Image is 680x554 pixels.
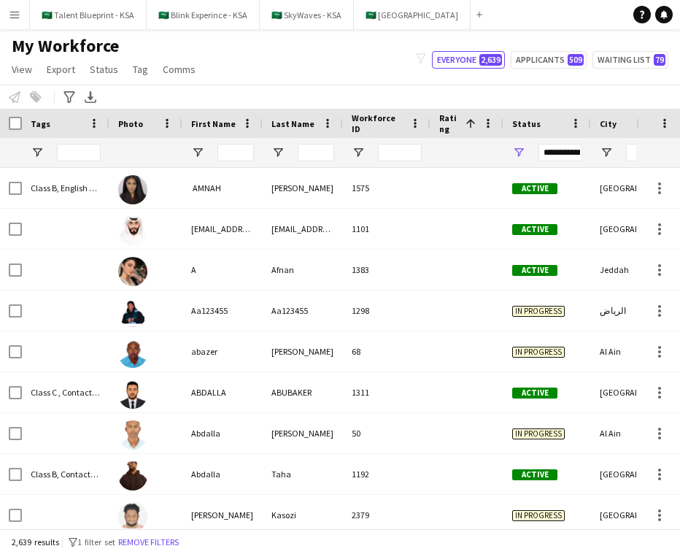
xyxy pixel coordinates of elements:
span: Status [90,63,118,76]
div: 2379 [343,495,430,535]
span: Active [512,183,557,194]
span: Active [512,388,557,399]
button: Open Filter Menu [271,146,285,159]
button: Open Filter Menu [600,146,613,159]
img: abazer sidahmed Mohammed [118,339,147,368]
button: Open Filter Menu [31,146,44,159]
button: 🇸🇦 [GEOGRAPHIC_DATA] [354,1,471,29]
div: Afnan [263,250,343,290]
app-action-btn: Advanced filters [61,88,78,106]
a: Status [84,60,124,79]
div: Kasozi [263,495,343,535]
span: 509 [568,54,584,66]
img: ABDALLA ABUBAKER [118,380,147,409]
div: [EMAIL_ADDRESS][DOMAIN_NAME] [182,209,263,249]
div: [PERSON_NAME] [263,168,343,208]
div: 50 [343,413,430,453]
div: 1311 [343,372,430,412]
span: 2,639 [479,54,502,66]
div: Class B, Contacted by [PERSON_NAME] , English Speaker , [DEMOGRAPHIC_DATA] [22,454,109,494]
span: Workforce ID [352,112,404,134]
span: My Workforce [12,35,119,57]
input: Workforce ID Filter Input [378,144,422,161]
div: [PERSON_NAME] [263,413,343,453]
button: Open Filter Menu [512,146,525,159]
div: [PERSON_NAME] [182,495,263,535]
div: [GEOGRAPHIC_DATA] [591,495,679,535]
div: [GEOGRAPHIC_DATA] [591,372,679,412]
div: 1383 [343,250,430,290]
input: City Filter Input [626,144,670,161]
span: Export [47,63,75,76]
div: abazer [182,331,263,372]
div: Jeddah [591,250,679,290]
button: 🇸🇦 SkyWaves - KSA [260,1,354,29]
span: First Name [191,118,236,129]
span: In progress [512,347,565,358]
span: Rating [439,112,460,134]
a: View [6,60,38,79]
input: Last Name Filter Input [298,144,334,161]
div: 1298 [343,291,430,331]
img: Abdalla Kamal [118,420,147,450]
div: Aa123455 [182,291,263,331]
img: 3khaled7@gmail.com 3khaled7@gmail.com [118,216,147,245]
span: 1 filter set [77,536,115,547]
div: ABUBAKER [263,372,343,412]
a: Comms [157,60,201,79]
span: Photo [118,118,143,129]
span: View [12,63,32,76]
span: 79 [654,54,665,66]
span: In progress [512,306,565,317]
a: Export [41,60,81,79]
div: 1192 [343,454,430,494]
button: Remove filters [115,534,182,550]
button: Applicants509 [511,51,587,69]
div: 68 [343,331,430,372]
span: In progress [512,510,565,521]
div: Class B, English Speaker [22,168,109,208]
input: First Name Filter Input [217,144,254,161]
img: ‏ AMNAH IDRIS [118,175,147,204]
div: [GEOGRAPHIC_DATA] [591,454,679,494]
button: Open Filter Menu [191,146,204,159]
button: Everyone2,639 [432,51,505,69]
input: Tags Filter Input [57,144,101,161]
div: [GEOGRAPHIC_DATA] [591,168,679,208]
div: Al Ain [591,331,679,372]
span: Comms [163,63,196,76]
img: Abdalla Taha [118,461,147,490]
span: Tag [133,63,148,76]
button: Waiting list79 [592,51,668,69]
div: ‏ AMNAH [182,168,263,208]
div: 1575 [343,168,430,208]
div: Aa123455 [263,291,343,331]
img: A Afnan [118,257,147,286]
span: Active [512,469,557,480]
div: الرياض [591,291,679,331]
img: Abdallah Ahmed Kasozi [118,502,147,531]
div: Abdalla [182,454,263,494]
div: Al Ain [591,413,679,453]
span: In progress [512,428,565,439]
div: Class C , Contacted by [PERSON_NAME] , [DEMOGRAPHIC_DATA] [22,372,109,412]
div: ABDALLA [182,372,263,412]
a: Tag [127,60,154,79]
span: Tags [31,118,50,129]
span: Last Name [271,118,314,129]
div: [EMAIL_ADDRESS][DOMAIN_NAME] [263,209,343,249]
div: A [182,250,263,290]
span: Active [512,224,557,235]
span: Status [512,118,541,129]
button: 🇸🇦 Talent Blueprint - KSA [30,1,147,29]
span: City [600,118,617,129]
div: Taha [263,454,343,494]
span: Active [512,265,557,276]
button: 🇸🇦 Blink Experince - KSA [147,1,260,29]
div: [GEOGRAPHIC_DATA] [591,209,679,249]
div: Abdalla [182,413,263,453]
img: Aa123455 Aa123455 [118,298,147,327]
app-action-btn: Export XLSX [82,88,99,106]
div: [PERSON_NAME] [263,331,343,372]
button: Open Filter Menu [352,146,365,159]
